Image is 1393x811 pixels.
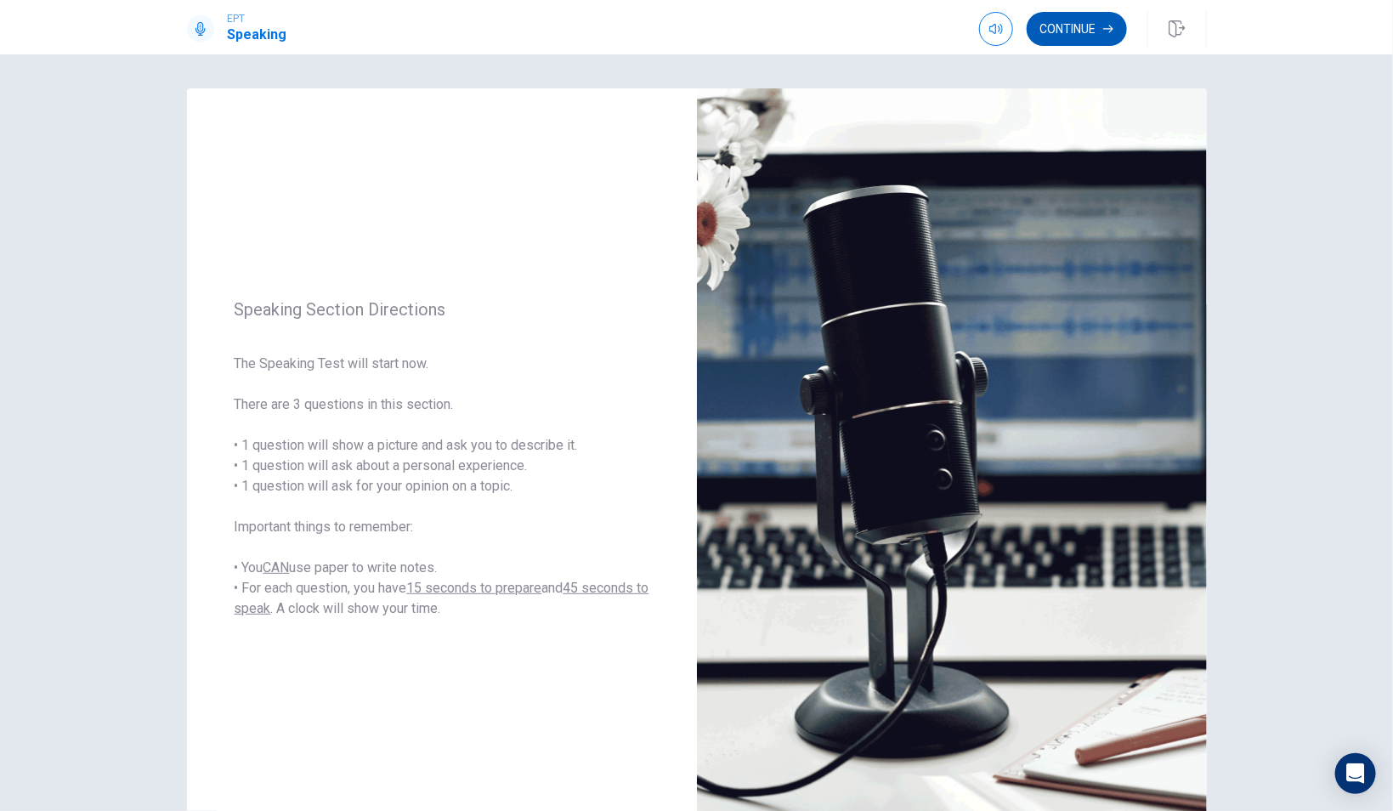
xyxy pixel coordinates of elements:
[228,25,287,45] h1: Speaking
[1027,12,1127,46] button: Continue
[263,559,290,576] u: CAN
[235,354,649,619] span: The Speaking Test will start now. There are 3 questions in this section. • 1 question will show a...
[407,580,542,596] u: 15 seconds to prepare
[228,13,287,25] span: EPT
[1335,753,1376,794] div: Open Intercom Messenger
[235,299,649,320] span: Speaking Section Directions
